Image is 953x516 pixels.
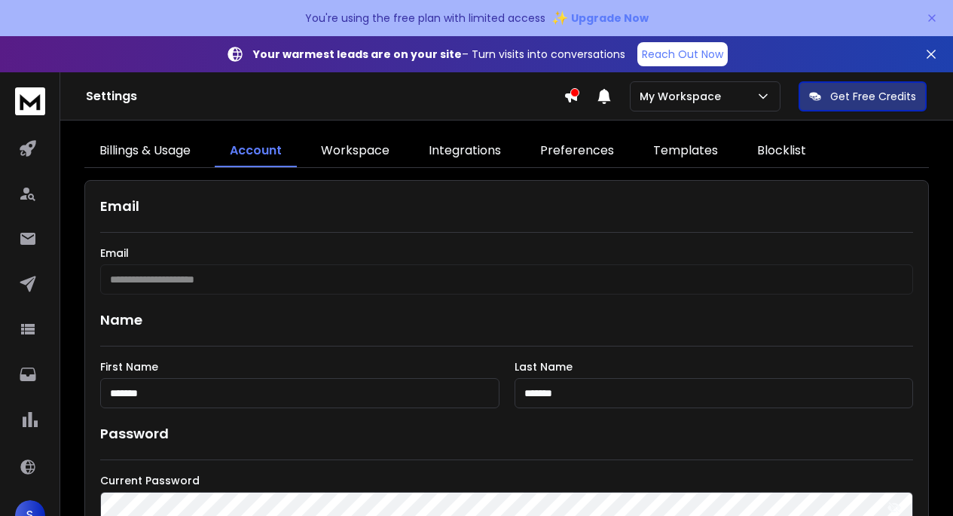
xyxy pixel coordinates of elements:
[100,196,913,217] h1: Email
[215,136,297,167] a: Account
[15,87,45,115] img: logo
[305,11,545,26] p: You're using the free plan with limited access
[86,87,564,105] h1: Settings
[100,362,499,372] label: First Name
[253,47,625,62] p: – Turn visits into conversations
[742,136,821,167] a: Blocklist
[638,136,733,167] a: Templates
[253,47,462,62] strong: Your warmest leads are on your site
[100,248,913,258] label: Email
[306,136,405,167] a: Workspace
[799,81,927,111] button: Get Free Credits
[100,310,913,331] h1: Name
[414,136,516,167] a: Integrations
[515,362,914,372] label: Last Name
[525,136,629,167] a: Preferences
[100,475,913,486] label: Current Password
[640,89,727,104] p: My Workspace
[551,3,649,33] button: ✨Upgrade Now
[830,89,916,104] p: Get Free Credits
[642,47,723,62] p: Reach Out Now
[100,423,169,444] h1: Password
[84,136,206,167] a: Billings & Usage
[571,11,649,26] span: Upgrade Now
[551,8,568,29] span: ✨
[637,42,728,66] a: Reach Out Now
